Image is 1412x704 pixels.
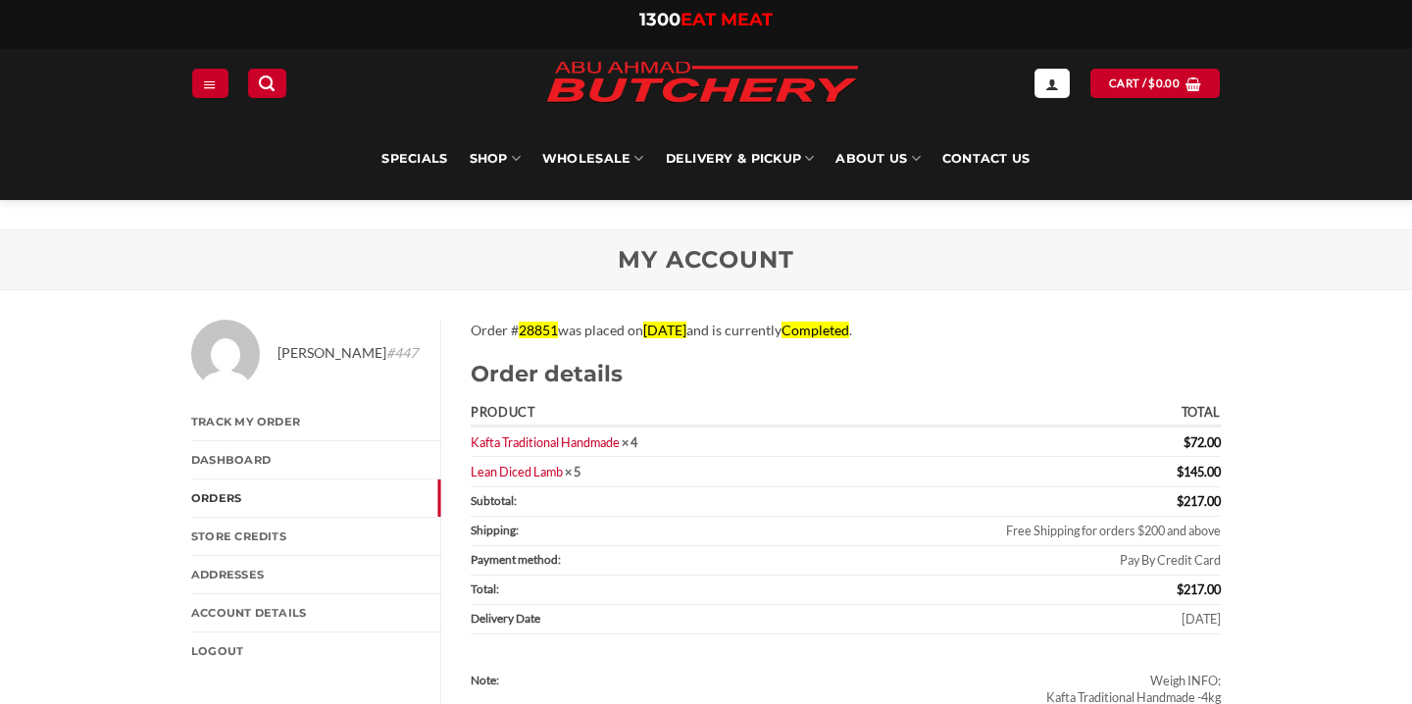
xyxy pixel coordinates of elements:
span: $ [1148,75,1155,92]
a: Search [248,69,285,97]
span: 217.00 [1177,493,1221,509]
a: My account [1034,69,1070,97]
a: Contact Us [942,118,1031,200]
bdi: 72.00 [1184,434,1221,450]
a: Dashboard [191,441,440,478]
mark: [DATE] [643,322,686,338]
span: $ [1184,434,1190,450]
mark: Completed [782,322,849,338]
td: Free Shipping for orders $200 and above [800,517,1221,546]
a: About Us [835,118,920,200]
span: [PERSON_NAME] [277,342,418,365]
bdi: 0.00 [1148,76,1180,89]
th: Total: [471,576,800,605]
a: 1300EAT MEAT [639,9,773,30]
th: Delivery Date [471,605,800,634]
a: SHOP [470,118,521,200]
span: $ [1177,581,1184,597]
bdi: 145.00 [1177,464,1221,479]
a: Addresses [191,556,440,593]
nav: Account pages [191,403,440,670]
td: Pay By Credit Card [800,546,1221,576]
th: Product [471,399,800,427]
span: 1300 [639,9,681,30]
a: Store Credits [191,518,440,555]
img: Abu Ahmad Butchery [530,49,874,118]
th: Payment method: [471,546,800,576]
span: $ [1177,493,1184,509]
span: EAT MEAT [681,9,773,30]
img: Avatar of James Estephan [191,320,260,388]
p: Order # was placed on and is currently . [471,320,1221,342]
h1: My Account [191,246,1221,275]
span: 217.00 [1177,581,1221,597]
th: Total [800,399,1221,427]
a: Lean Diced Lamb [471,464,563,479]
a: Logout [191,632,440,670]
a: Menu [192,69,227,97]
h2: Order details [471,360,1221,388]
th: Shipping: [471,517,800,546]
mark: 28851 [519,322,558,338]
a: Orders [191,479,440,517]
a: Delivery & Pickup [666,118,815,200]
span: $ [1177,464,1184,479]
th: Subtotal: [471,487,800,517]
span: Cart / [1109,75,1180,92]
a: View cart [1090,69,1220,97]
a: Account details [191,594,440,631]
strong: × 5 [565,464,580,479]
a: Kafta Traditional Handmade [471,434,620,450]
strong: × 4 [622,434,637,450]
em: #447 [386,344,418,361]
td: [DATE] [800,605,1221,634]
a: Wholesale [542,118,644,200]
a: Track My Order [191,403,440,440]
a: Specials [381,118,447,200]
